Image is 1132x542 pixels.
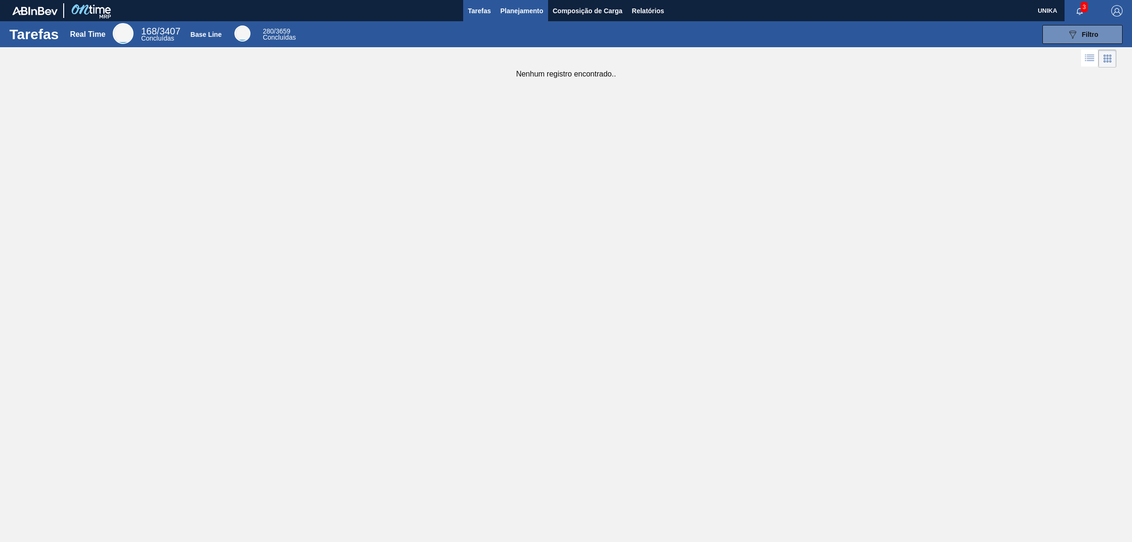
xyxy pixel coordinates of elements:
span: Concluídas [141,34,174,42]
button: Notificações [1065,4,1095,17]
span: 280 [263,27,274,35]
h1: Tarefas [9,29,59,40]
div: Base Line [234,25,250,42]
img: Logout [1111,5,1123,17]
button: Filtro [1042,25,1123,44]
div: Base Line [191,31,222,38]
div: Real Time [113,23,133,44]
div: Base Line [263,28,296,41]
span: Filtro [1082,31,1099,38]
span: Concluídas [263,34,296,41]
span: 3 [1081,2,1088,12]
span: / 3659 [263,27,290,35]
span: 168 [141,26,157,36]
span: Relatórios [632,5,664,17]
img: TNhmsLtSVTkK8tSr43FrP2fwEKptu5GPRR3wAAAABJRU5ErkJggg== [12,7,58,15]
span: Composição de Carga [553,5,623,17]
span: Tarefas [468,5,491,17]
div: Real Time [70,30,105,39]
div: Visão em Cards [1099,50,1116,68]
div: Real Time [141,27,180,42]
div: Visão em Lista [1081,50,1099,68]
span: / 3407 [141,26,180,36]
span: Planejamento [500,5,543,17]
